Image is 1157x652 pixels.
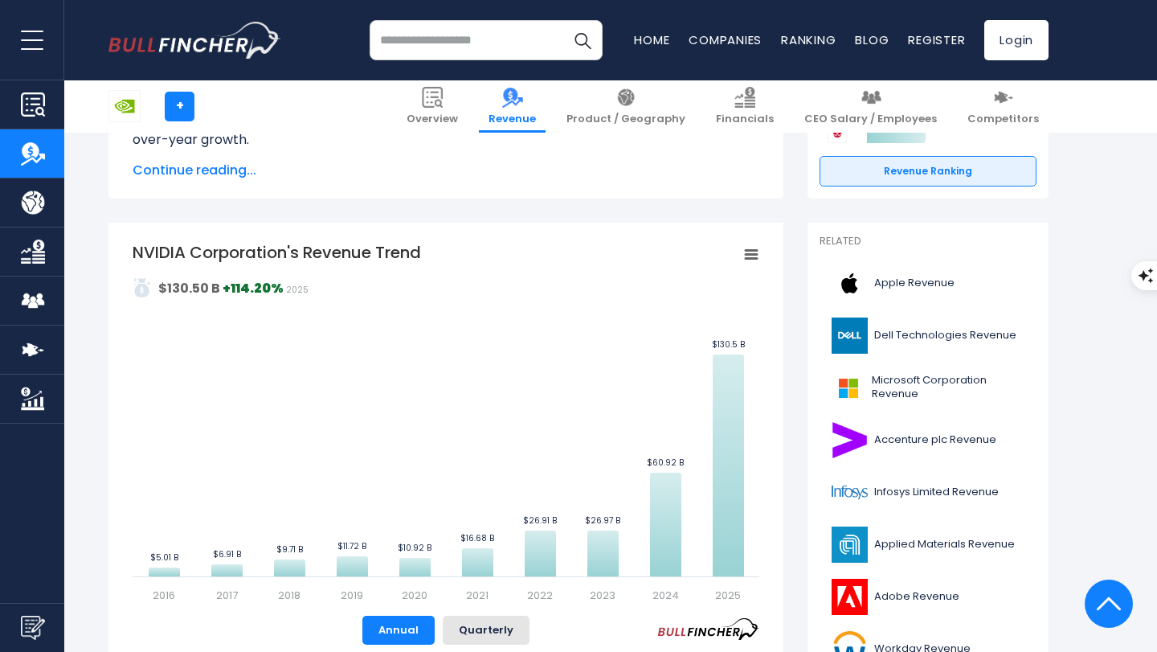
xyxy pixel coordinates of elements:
a: Apple Revenue [820,261,1036,305]
text: $9.71 B [276,543,303,556]
text: 2025 [715,588,741,603]
a: Companies [689,31,762,48]
a: Product / Geography [557,80,695,133]
img: AAPL logo [829,265,869,301]
span: Revenue [489,113,536,126]
img: ACN logo [829,422,869,458]
img: DELL logo [829,318,869,354]
img: INFY logo [829,474,869,511]
text: 2016 [153,588,175,603]
text: $26.91 B [523,515,557,527]
a: Register [908,31,965,48]
button: Quarterly [443,616,529,645]
a: Financials [706,80,783,133]
a: Overview [397,80,468,133]
a: Accenture plc Revenue [820,418,1036,462]
a: Infosys Limited Revenue [820,470,1036,515]
img: ADBE logo [829,579,869,615]
tspan: NVIDIA Corporation's Revenue Trend [133,241,421,264]
text: 2022 [527,588,553,603]
a: Revenue [479,80,546,133]
span: Product / Geography [566,113,685,126]
text: 2020 [402,588,427,603]
button: Search [562,20,603,60]
a: Microsoft Corporation Revenue [820,366,1036,410]
a: + [165,92,194,121]
img: Broadcom competitors logo [828,124,847,143]
a: CEO Salary / Employees [795,80,946,133]
text: $60.92 B [647,457,684,469]
a: Revenue Ranking [820,156,1036,187]
img: addasd [133,278,152,297]
text: 2021 [466,588,489,603]
span: 2025 [286,284,309,296]
strong: +114.20% [223,279,284,297]
text: 2017 [216,588,238,603]
text: $130.5 B [712,338,745,351]
a: Home [634,31,669,48]
text: $11.72 B [337,540,366,552]
a: Applied Materials Revenue [820,523,1036,567]
img: NVDA logo [109,91,140,121]
text: 2018 [278,588,300,603]
p: Related [820,235,1036,248]
text: $10.92 B [398,542,431,554]
text: $6.91 B [213,548,241,560]
a: Competitors [958,80,1049,133]
a: Blog [855,31,889,48]
span: Overview [407,113,458,126]
a: Go to homepage [108,22,281,59]
text: $16.68 B [460,532,494,544]
img: AMAT logo [829,527,869,563]
span: CEO Salary / Employees [804,113,937,126]
text: 2024 [652,588,679,603]
span: Competitors [967,113,1039,126]
a: Ranking [781,31,836,48]
span: Continue reading... [133,161,759,180]
strong: $130.50 B [158,279,220,297]
a: Adobe Revenue [820,575,1036,619]
text: 2019 [341,588,363,603]
text: 2023 [590,588,615,603]
img: MSFT logo [829,370,867,406]
a: Dell Technologies Revenue [820,314,1036,358]
span: Financials [716,113,774,126]
button: Annual [362,616,435,645]
text: $5.01 B [150,552,178,564]
a: Login [984,20,1049,60]
img: bullfincher logo [108,22,281,59]
text: $26.97 B [585,515,620,527]
svg: NVIDIA Corporation's Revenue Trend [133,241,759,603]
